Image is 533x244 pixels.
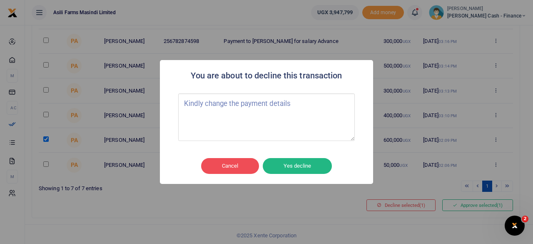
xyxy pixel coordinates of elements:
span: 2 [522,216,528,222]
button: Cancel [201,158,259,174]
button: Yes decline [263,158,332,174]
iframe: Intercom live chat [505,216,525,236]
h2: You are about to decline this transaction [191,68,342,83]
textarea: Type your message here [178,93,355,141]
